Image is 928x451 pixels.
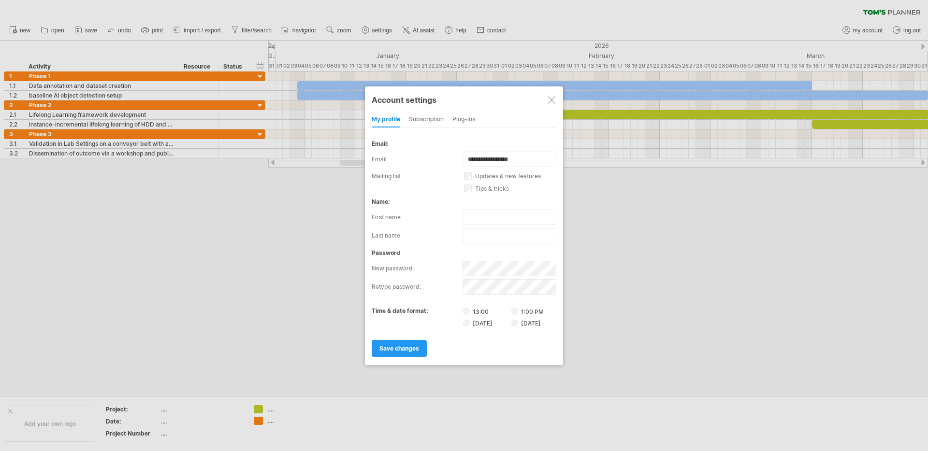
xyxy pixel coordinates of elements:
label: time & date format: [372,307,428,314]
label: [DATE] [511,320,541,327]
div: my profile [372,112,400,127]
div: name: [372,198,556,205]
div: password [372,249,556,256]
label: last name [372,228,463,243]
input: [DATE] [463,320,470,326]
label: retype password: [372,279,463,295]
div: subscription [409,112,444,127]
label: new password [372,261,463,276]
a: save changes [372,340,427,357]
label: 1:00 PM [511,308,544,315]
label: first name [372,210,463,225]
div: Account settings [372,91,556,108]
div: email: [372,140,556,147]
label: 13:00 [463,307,510,315]
label: tips & tricks [464,185,567,192]
label: mailing list [372,172,464,180]
label: email [372,152,463,167]
div: Plug-ins [452,112,475,127]
input: 1:00 PM [511,308,518,315]
label: [DATE] [463,319,510,327]
input: [DATE] [511,320,518,326]
span: save changes [379,345,419,352]
label: updates & new features [464,172,567,180]
input: 13:00 [463,308,470,315]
